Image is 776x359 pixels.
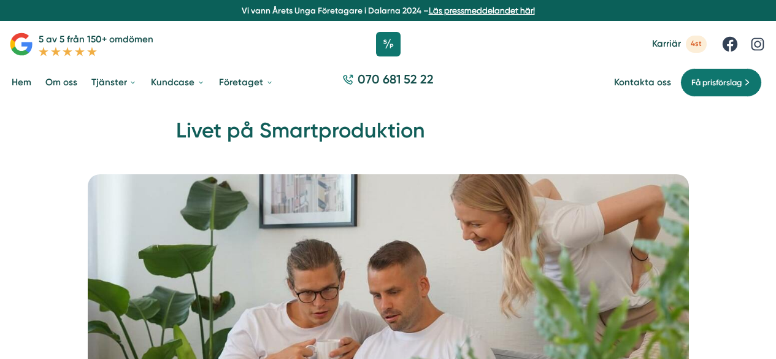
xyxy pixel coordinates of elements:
a: Läs pressmeddelandet här! [429,6,535,15]
a: Kontakta oss [614,77,671,88]
a: Tjänster [89,68,139,98]
span: Karriär [652,38,681,50]
p: Vi vann Årets Unga Företagare i Dalarna 2024 – [5,5,772,17]
span: 070 681 52 22 [358,71,434,88]
span: 4st [686,36,707,52]
a: Få prisförslag [680,68,762,97]
a: Om oss [43,68,80,98]
a: Företaget [217,68,275,98]
span: Få prisförslag [691,76,742,89]
a: Karriär 4st [652,36,707,52]
a: 070 681 52 22 [337,71,439,95]
a: Hem [9,68,34,98]
a: Kundcase [148,68,207,98]
h1: Livet på Smartproduktion [176,117,601,154]
p: 5 av 5 från 150+ omdömen [39,32,153,47]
